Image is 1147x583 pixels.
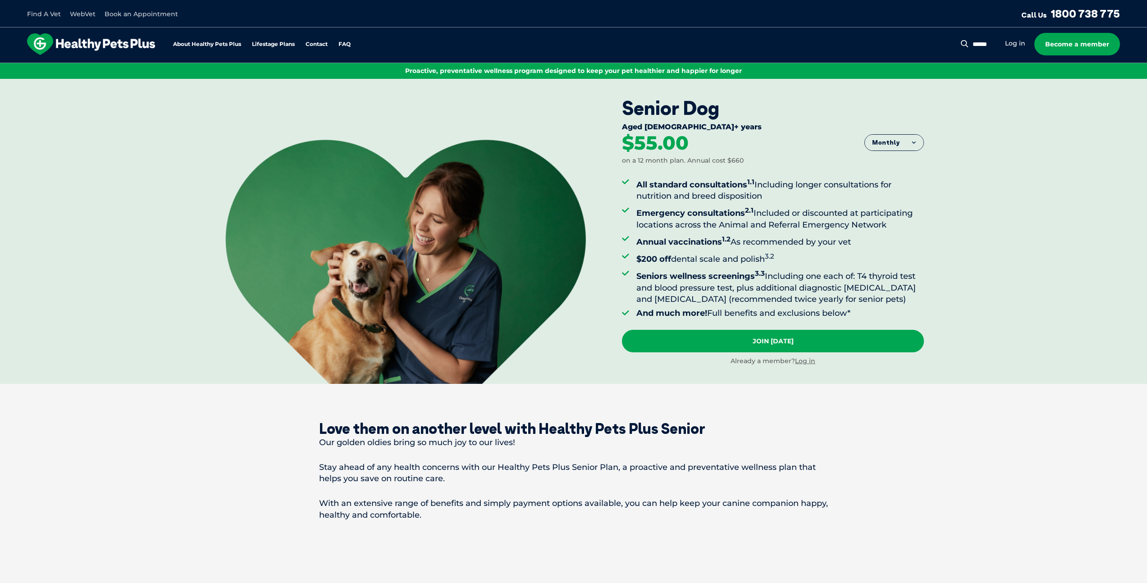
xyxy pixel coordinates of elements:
a: About Healthy Pets Plus [173,41,241,47]
div: Aged [DEMOGRAPHIC_DATA]+ years [622,123,924,133]
div: $55.00 [622,133,689,153]
button: Search [959,39,970,48]
li: Including longer consultations for nutrition and breed disposition [636,176,924,202]
div: Already a member? [622,357,924,366]
span: Call Us [1021,10,1047,19]
a: Lifestage Plans [252,41,295,47]
li: Full benefits and exclusions below* [636,308,924,319]
strong: Emergency consultations [636,208,754,218]
div: Senior Dog [622,97,924,119]
strong: Seniors wellness screenings [636,271,765,281]
p: With an extensive range of benefits and simply payment options available, you can help keep your ... [319,498,828,520]
li: Included or discounted at participating locations across the Animal and Referral Emergency Network [636,205,924,230]
sup: 2.1 [745,206,754,214]
img: hpp-logo [27,33,155,55]
a: Find A Vet [27,10,61,18]
a: Become a member [1034,33,1120,55]
a: Log in [1005,39,1025,48]
p: Our golden oldies bring so much joy to our lives! [319,437,828,448]
sup: 1.2 [722,235,731,243]
strong: Annual vaccinations [636,237,731,247]
a: Call Us1800 738 775 [1021,7,1120,20]
a: Contact [306,41,328,47]
span: Proactive, preventative wellness program designed to keep your pet healthier and happier for longer [405,67,742,75]
strong: $200 off [636,254,671,264]
a: Log in [795,357,815,365]
div: Love them on another level with Healthy Pets Plus Senior [319,420,828,437]
a: Join [DATE] [622,330,924,352]
sup: 3.3 [755,269,765,278]
a: Book an Appointment [105,10,178,18]
p: Stay ahead of any health concerns with our Healthy Pets Plus Senior Plan, a proactive and prevent... [319,462,828,484]
div: on a 12 month plan. Annual cost $660 [622,156,744,165]
li: Including one each of: T4 thyroid test and blood pressure test, plus additional diagnostic [MEDIC... [636,268,924,305]
button: Monthly [865,135,923,151]
a: WebVet [70,10,96,18]
li: As recommended by your vet [636,233,924,248]
li: dental scale and polish [636,251,924,265]
sup: 1.1 [747,178,754,186]
strong: And much more! [636,308,707,318]
img: <br /> <b>Warning</b>: Undefined variable $title in <b>/var/www/html/current/codepool/wp-content/... [225,140,586,384]
sup: 3.2 [765,252,774,260]
a: FAQ [338,41,351,47]
strong: All standard consultations [636,180,754,190]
